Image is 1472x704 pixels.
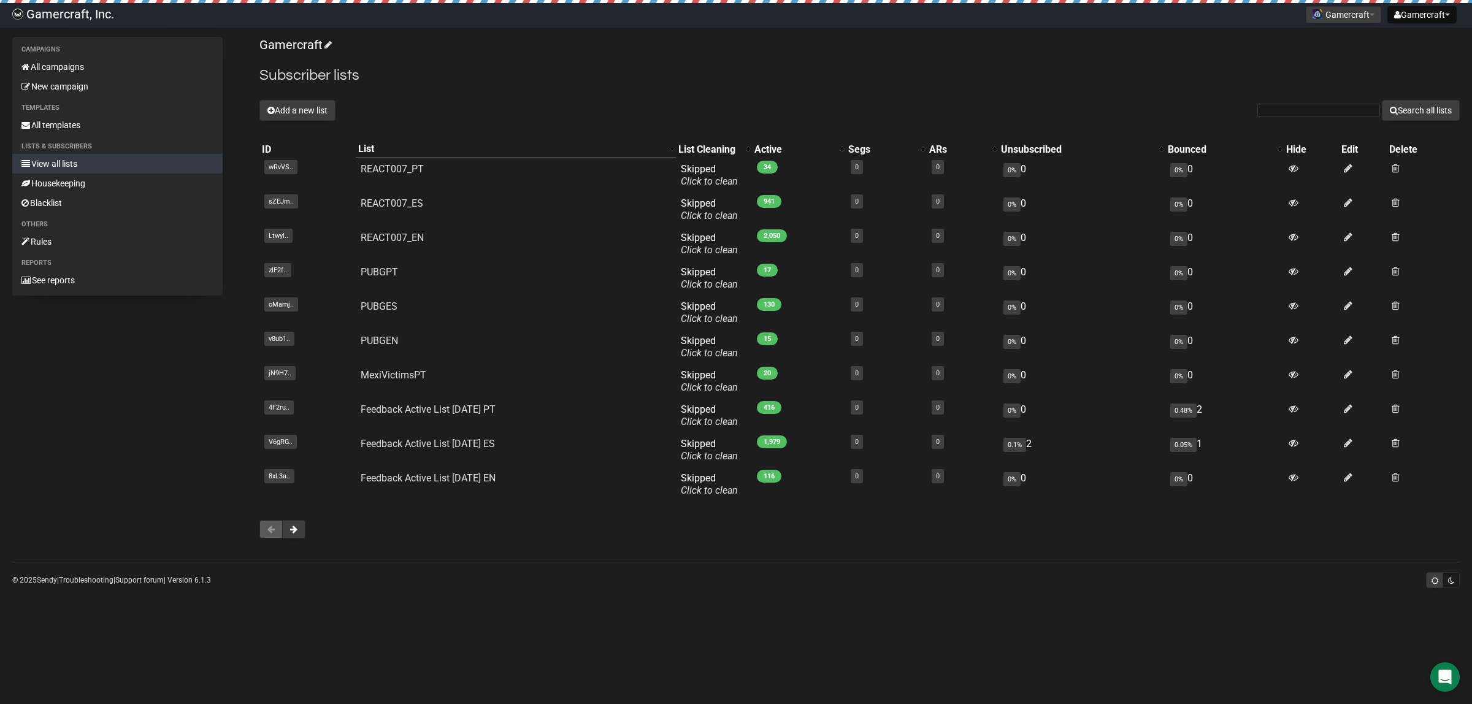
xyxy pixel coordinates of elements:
[361,266,398,278] a: PUBGPT
[264,160,297,174] span: wRvVS..
[1165,364,1283,399] td: 0
[681,266,738,290] span: Skipped
[1165,227,1283,261] td: 0
[681,347,738,359] a: Click to clean
[999,364,1165,399] td: 0
[936,369,940,377] a: 0
[999,296,1165,330] td: 0
[264,366,296,380] span: jN9H7..
[855,369,859,377] a: 0
[12,573,211,587] p: © 2025 | | | Version 6.1.3
[1165,399,1283,433] td: 2
[259,140,356,158] th: ID: No sort applied, sorting is disabled
[361,369,426,381] a: MexiVictimsPT
[1003,404,1021,418] span: 0%
[12,154,223,174] a: View all lists
[1165,140,1283,158] th: Bounced: No sort applied, activate to apply an ascending sort
[681,244,738,256] a: Click to clean
[936,404,940,411] a: 0
[681,313,738,324] a: Click to clean
[12,101,223,115] li: Templates
[1165,158,1283,193] td: 0
[361,197,423,209] a: REACT007_ES
[855,163,859,171] a: 0
[757,298,781,311] span: 130
[936,438,940,446] a: 0
[999,140,1165,158] th: Unsubscribed: No sort applied, activate to apply an ascending sort
[259,64,1460,86] h2: Subscriber lists
[1003,438,1026,452] span: 0.1%
[264,400,294,415] span: 4F2ru..
[264,229,293,243] span: LtwyI..
[264,194,298,209] span: sZEJm..
[259,37,330,52] a: Gamercraft
[361,232,424,243] a: REACT007_EN
[855,438,859,446] a: 0
[936,266,940,274] a: 0
[999,433,1165,467] td: 2
[1170,300,1187,315] span: 0%
[929,143,986,156] div: ARs
[855,300,859,308] a: 0
[1003,472,1021,486] span: 0%
[855,232,859,240] a: 0
[1341,143,1384,156] div: Edit
[681,438,738,462] span: Skipped
[264,469,294,483] span: 8xL3a..
[356,140,676,158] th: List: Descending sort applied, activate to remove the sort
[681,472,738,496] span: Skipped
[1165,467,1283,502] td: 0
[681,278,738,290] a: Click to clean
[999,399,1165,433] td: 0
[999,227,1165,261] td: 0
[757,264,778,277] span: 17
[1170,472,1187,486] span: 0%
[1003,266,1021,280] span: 0%
[12,77,223,96] a: New campaign
[361,438,495,450] a: Feedback Active List [DATE] ES
[1003,335,1021,349] span: 0%
[1170,404,1197,418] span: 0.48%
[752,140,846,158] th: Active: No sort applied, activate to apply an ascending sort
[37,576,57,584] a: Sendy
[681,197,738,221] span: Skipped
[681,484,738,496] a: Click to clean
[757,401,781,414] span: 416
[936,232,940,240] a: 0
[1165,433,1283,467] td: 1
[1003,300,1021,315] span: 0%
[1170,266,1187,280] span: 0%
[757,161,778,174] span: 34
[999,193,1165,227] td: 0
[681,404,738,427] span: Skipped
[12,57,223,77] a: All campaigns
[361,335,398,346] a: PUBGEN
[757,470,781,483] span: 116
[361,163,424,175] a: REACT007_PT
[681,335,738,359] span: Skipped
[1313,9,1322,19] img: 1.png
[855,197,859,205] a: 0
[1170,369,1187,383] span: 0%
[846,140,927,158] th: Segs: No sort applied, activate to apply an ascending sort
[1430,662,1460,692] div: Open Intercom Messenger
[361,300,397,312] a: PUBGES
[262,143,353,156] div: ID
[1170,335,1187,349] span: 0%
[1003,163,1021,177] span: 0%
[999,261,1165,296] td: 0
[1387,6,1457,23] button: Gamercraft
[12,9,23,20] img: 495c379b842add29c2f3abb19115e0e4
[12,115,223,135] a: All templates
[676,140,752,158] th: List Cleaning: No sort applied, activate to apply an ascending sort
[1165,193,1283,227] td: 0
[678,143,740,156] div: List Cleaning
[1170,232,1187,246] span: 0%
[1165,296,1283,330] td: 0
[12,232,223,251] a: Rules
[927,140,999,158] th: ARs: No sort applied, activate to apply an ascending sort
[1389,143,1457,156] div: Delete
[1387,140,1460,158] th: Delete: No sort applied, sorting is disabled
[12,139,223,154] li: Lists & subscribers
[59,576,113,584] a: Troubleshooting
